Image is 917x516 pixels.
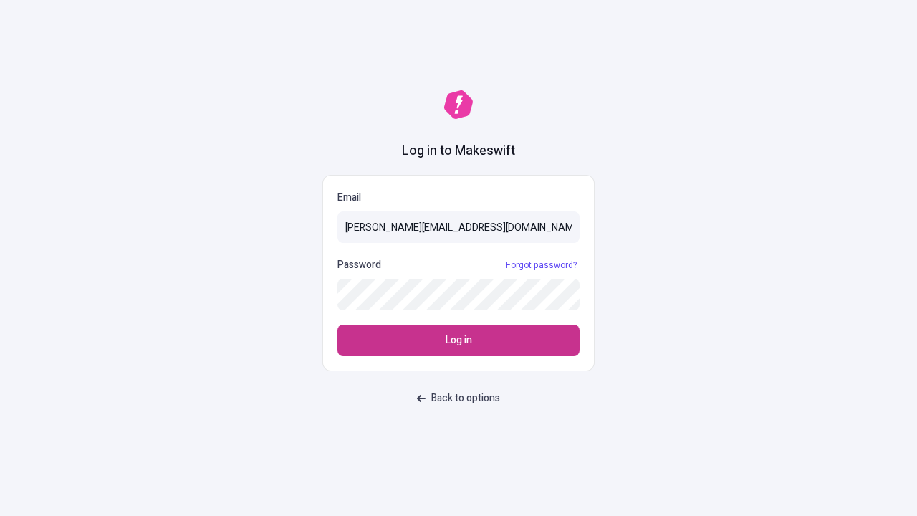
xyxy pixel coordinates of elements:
[337,190,580,206] p: Email
[402,142,515,161] h1: Log in to Makeswift
[431,391,500,406] span: Back to options
[408,386,509,411] button: Back to options
[337,211,580,243] input: Email
[503,259,580,271] a: Forgot password?
[337,257,381,273] p: Password
[446,333,472,348] span: Log in
[337,325,580,356] button: Log in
